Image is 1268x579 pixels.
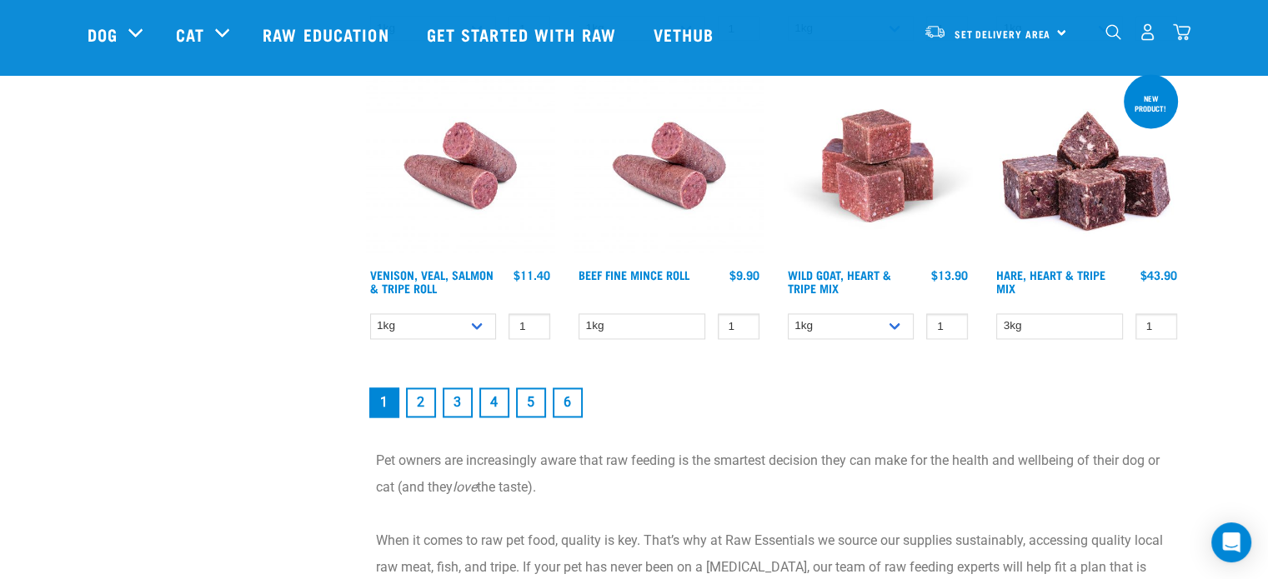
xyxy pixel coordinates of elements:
div: Open Intercom Messenger [1211,522,1251,562]
a: Goto page 2 [406,387,436,417]
span: Set Delivery Area [955,31,1051,37]
a: Goto page 5 [516,387,546,417]
img: user.png [1139,23,1156,41]
div: $9.90 [729,268,759,282]
img: Venison Veal Salmon Tripe 1651 [574,71,764,260]
a: Beef Fine Mince Roll [579,272,689,277]
input: 1 [926,313,968,339]
img: home-icon-1@2x.png [1105,24,1121,40]
a: Goto page 6 [553,387,583,417]
a: Goto page 4 [479,387,509,417]
a: Wild Goat, Heart & Tripe Mix [788,272,891,291]
input: 1 [718,313,759,339]
a: Hare, Heart & Tripe Mix [996,272,1105,291]
div: $11.40 [514,268,550,282]
a: Get started with Raw [410,1,637,67]
a: Venison, Veal, Salmon & Tripe Roll [370,272,494,291]
img: Venison Veal Salmon Tripe 1651 [366,71,555,260]
img: 1175 Rabbit Heart Tripe Mix 01 [992,71,1181,260]
div: new product! [1124,86,1178,121]
a: Cat [176,22,204,47]
input: 1 [509,313,550,339]
p: Pet owners are increasingly aware that raw feeding is the smartest decision they can make for the... [376,447,1171,501]
a: Dog [88,22,118,47]
img: Goat Heart Tripe 8451 [784,71,973,260]
nav: pagination [366,384,1181,421]
div: $13.90 [931,268,968,282]
a: Vethub [637,1,735,67]
div: $43.90 [1140,268,1177,282]
a: Page 1 [369,387,399,417]
a: Goto page 3 [443,387,473,417]
img: home-icon@2x.png [1173,23,1190,41]
a: Raw Education [246,1,409,67]
img: van-moving.png [924,24,946,39]
input: 1 [1135,313,1177,339]
em: love [453,479,477,495]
